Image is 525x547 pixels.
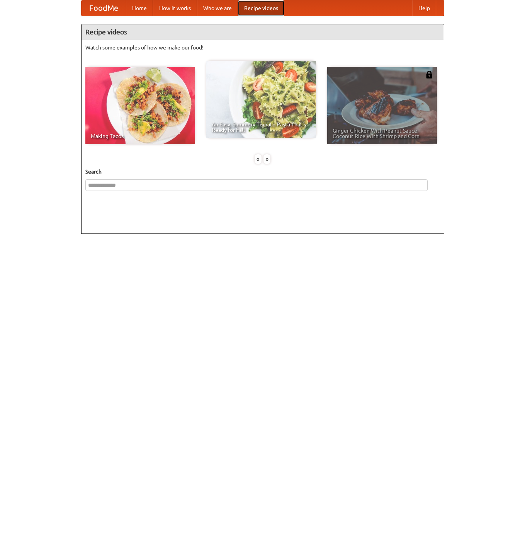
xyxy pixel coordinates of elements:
a: Home [126,0,153,16]
a: An Easy, Summery Tomato Pasta That's Ready for Fall [206,61,316,138]
span: Making Tacos [91,133,190,139]
p: Watch some examples of how we make our food! [85,44,440,51]
a: Help [412,0,436,16]
img: 483408.png [425,71,433,78]
div: » [263,154,270,164]
a: FoodMe [82,0,126,16]
a: Who we are [197,0,238,16]
div: « [255,154,262,164]
a: How it works [153,0,197,16]
span: An Easy, Summery Tomato Pasta That's Ready for Fall [212,122,311,133]
a: Recipe videos [238,0,284,16]
h5: Search [85,168,440,176]
h4: Recipe videos [82,24,444,40]
a: Making Tacos [85,67,195,144]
